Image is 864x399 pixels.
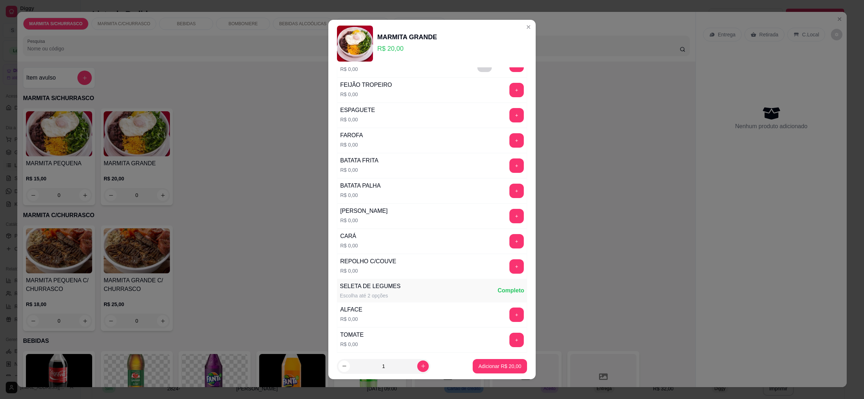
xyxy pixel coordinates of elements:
button: add [509,158,524,173]
p: R$ 0,00 [340,116,375,123]
div: Completo [498,286,524,295]
button: increase-product-quantity [417,360,429,372]
button: add [509,209,524,223]
p: R$ 0,00 [340,66,391,73]
p: R$ 0,00 [340,91,392,98]
button: add [509,108,524,122]
p: R$ 0,00 [340,341,364,348]
div: FEIJÃO TROPEIRO [340,81,392,89]
button: add [509,308,524,322]
div: BATATA PALHA [340,181,381,190]
div: MARMITA GRANDE [377,32,437,42]
div: ESPAGUETE [340,106,375,115]
p: R$ 0,00 [340,315,362,323]
button: add [509,184,524,198]
button: add [509,234,524,248]
button: decrease-product-quantity [338,360,350,372]
div: [PERSON_NAME] [340,207,388,215]
div: TOMATE [340,331,364,339]
p: R$ 0,00 [340,242,358,249]
div: BATATA FRITA [340,156,378,165]
button: Adicionar R$ 20,00 [473,359,527,373]
button: add [509,83,524,97]
button: add [509,333,524,347]
div: SELETA DE LEGUMES [340,282,401,291]
div: FAROFA [340,131,363,140]
img: product-image [337,26,373,62]
div: REPOLHO C/COUVE [340,257,396,266]
p: R$ 0,00 [340,166,378,174]
div: ALFACE [340,305,362,314]
p: R$ 0,00 [340,217,388,224]
div: CARÁ [340,232,358,241]
p: Adicionar R$ 20,00 [478,363,521,370]
button: add [509,259,524,274]
p: R$ 0,00 [340,141,363,148]
p: R$ 0,00 [340,192,381,199]
div: Escolha até 2 opções [340,292,401,299]
p: R$ 0,00 [340,267,396,274]
p: R$ 20,00 [377,44,437,54]
button: Close [523,21,534,33]
button: add [509,133,524,148]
